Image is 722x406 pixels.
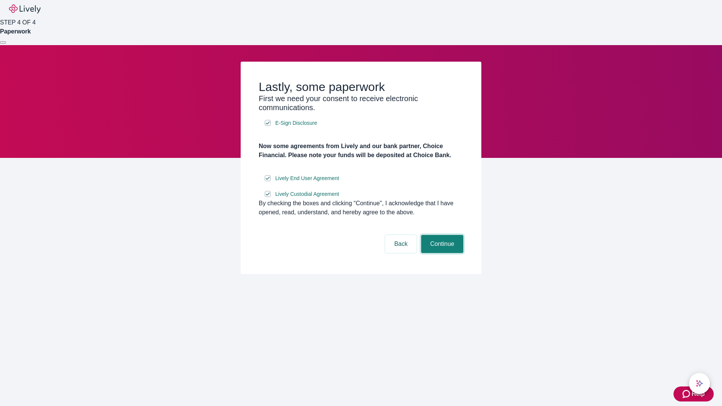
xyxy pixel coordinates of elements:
[259,80,463,94] h2: Lastly, some paperwork
[385,235,417,253] button: Back
[259,142,463,160] h4: Now some agreements from Lively and our bank partner, Choice Financial. Please note your funds wi...
[275,119,317,127] span: E-Sign Disclosure
[421,235,463,253] button: Continue
[692,389,705,398] span: Help
[673,386,714,401] button: Zendesk support iconHelp
[259,94,463,112] h3: First we need your consent to receive electronic communications.
[274,174,341,183] a: e-sign disclosure document
[683,389,692,398] svg: Zendesk support icon
[689,373,710,394] button: chat
[274,118,319,128] a: e-sign disclosure document
[275,174,339,182] span: Lively End User Agreement
[274,189,341,199] a: e-sign disclosure document
[259,199,463,217] div: By checking the boxes and clicking “Continue", I acknowledge that I have opened, read, understand...
[9,5,41,14] img: Lively
[696,380,703,387] svg: Lively AI Assistant
[275,190,339,198] span: Lively Custodial Agreement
